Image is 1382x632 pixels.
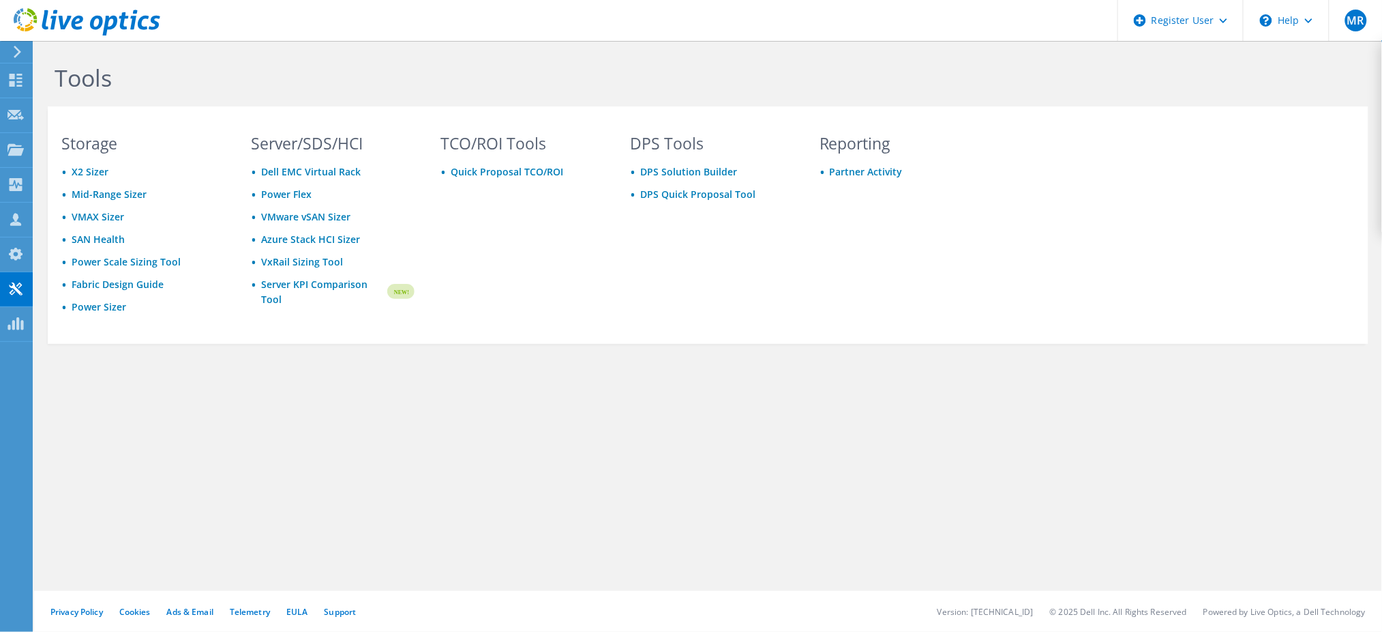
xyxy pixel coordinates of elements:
[72,165,108,178] a: X2 Sizer
[937,606,1034,618] li: Version: [TECHNICAL_ID]
[286,606,307,618] a: EULA
[261,233,360,246] a: Azure Stack HCI Sizer
[630,136,794,151] h3: DPS Tools
[324,606,356,618] a: Support
[72,278,164,291] a: Fabric Design Guide
[230,606,270,618] a: Telemetry
[820,136,983,151] h3: Reporting
[640,188,755,201] a: DPS Quick Proposal Tool
[167,606,213,618] a: Ads & Email
[72,210,124,223] a: VMAX Sizer
[640,165,737,178] a: DPS Solution Builder
[50,606,103,618] a: Privacy Policy
[72,300,126,313] a: Power Sizer
[61,136,225,151] h3: Storage
[261,165,361,178] a: Dell EMC Virtual Rack
[830,165,903,178] a: Partner Activity
[261,210,350,223] a: VMware vSAN Sizer
[119,606,151,618] a: Cookies
[440,136,604,151] h3: TCO/ROI Tools
[1050,606,1187,618] li: © 2025 Dell Inc. All Rights Reserved
[251,136,415,151] h3: Server/SDS/HCI
[261,255,343,268] a: VxRail Sizing Tool
[1345,10,1367,31] span: MR
[385,276,415,308] img: new-badge.svg
[72,188,147,201] a: Mid-Range Sizer
[55,63,975,92] h1: Tools
[1260,14,1272,27] svg: \n
[72,233,125,246] a: SAN Health
[261,188,312,201] a: Power Flex
[261,277,385,307] a: Server KPI Comparison Tool
[72,255,181,268] a: Power Scale Sizing Tool
[1203,606,1366,618] li: Powered by Live Optics, a Dell Technology
[451,165,563,178] a: Quick Proposal TCO/ROI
